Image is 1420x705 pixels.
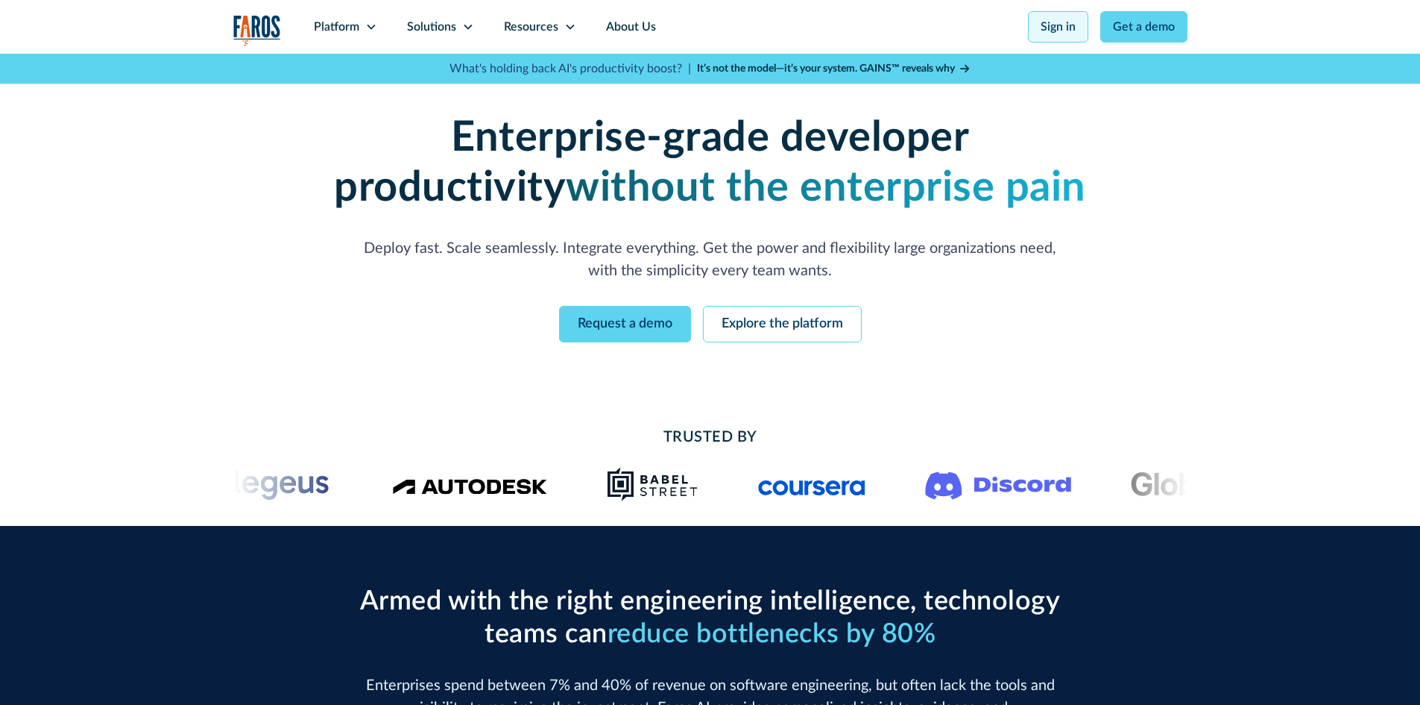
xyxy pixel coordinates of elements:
h2: Trusted By [353,426,1068,448]
a: Explore the platform [703,306,862,342]
p: Deploy fast. Scale seamlessly. Integrate everything. Get the power and flexibility large organiza... [353,237,1068,282]
p: What's holding back AI's productivity boost? | [449,60,691,78]
div: Resources [504,18,558,36]
img: Logo of the communication platform Discord. [925,469,1071,500]
span: reduce bottlenecks by 80% [608,621,936,648]
div: Platform [314,18,359,36]
img: Logo of the design software company Autodesk. [392,474,547,495]
a: Get a demo [1100,11,1187,43]
strong: It’s not the model—it’s your system. GAINS™ reveals why [697,63,955,74]
img: Logo of the online learning platform Coursera. [758,472,865,496]
a: Request a demo [559,306,691,342]
a: It’s not the model—it’s your system. GAINS™ reveals why [697,61,971,77]
div: Solutions [407,18,456,36]
strong: without the enterprise pain [566,167,1086,209]
h2: Armed with the right engineering intelligence, technology teams can [353,586,1068,650]
strong: Enterprise-grade developer productivity [334,117,969,209]
a: home [233,15,281,46]
img: Babel Street logo png [607,466,698,502]
img: Logo of the analytics and reporting company Faros. [233,15,281,46]
a: Sign in [1028,11,1088,43]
